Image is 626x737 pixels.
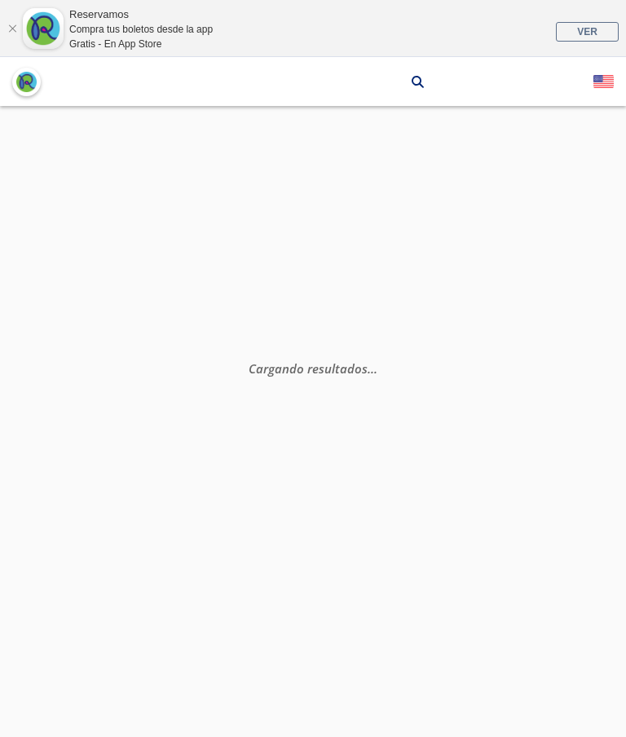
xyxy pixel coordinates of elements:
[69,7,213,23] div: Reservamos
[593,72,614,92] button: English
[374,360,377,377] span: .
[69,37,213,51] div: Gratis - En App Store
[69,22,213,37] div: Compra tus boletos desde la app
[556,22,619,42] a: VER
[249,360,377,377] em: Cargando resultados
[207,73,323,90] p: [GEOGRAPHIC_DATA]
[12,68,41,96] button: back
[368,360,371,377] span: .
[577,26,597,38] span: VER
[343,73,399,90] p: Pátzcuaro
[7,24,17,33] a: Cerrar
[371,360,374,377] span: .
